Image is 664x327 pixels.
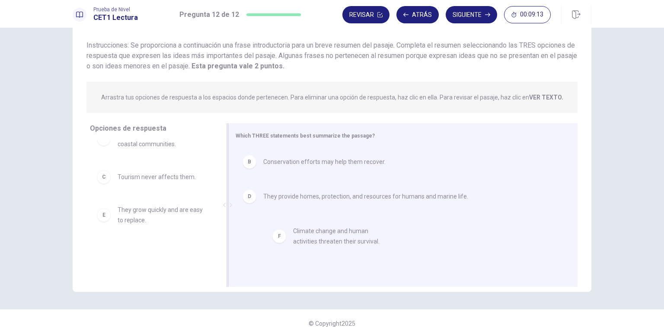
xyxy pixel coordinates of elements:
strong: Esta pregunta vale 2 puntos. [190,62,284,70]
span: Opciones de respuesta [90,124,166,132]
p: Arrastra tus opciones de respuesta a los espacios donde pertenecen. Para eliminar una opción de r... [101,94,563,101]
button: 00:09:13 [504,6,551,23]
h1: CET1 Lectura [93,13,138,23]
button: Atrás [396,6,439,23]
span: 00:09:13 [520,11,543,18]
h1: Pregunta 12 de 12 [179,10,239,20]
button: Siguiente [446,6,497,23]
button: Revisar [342,6,389,23]
strong: VER TEXTO. [529,94,563,101]
span: © Copyright 2025 [309,320,355,327]
span: Prueba de Nivel [93,6,138,13]
span: Instrucciones: Se proporciona a continuación una frase introductoria para un breve resumen del pa... [86,41,577,70]
span: Which THREE statements best summarize the passage? [236,133,375,139]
